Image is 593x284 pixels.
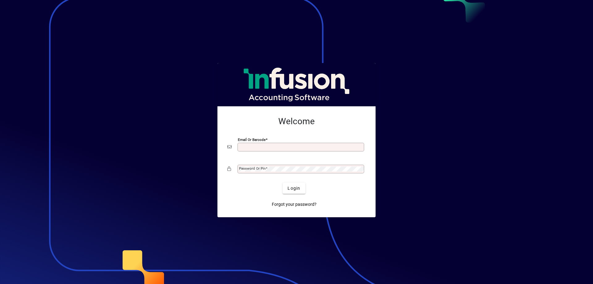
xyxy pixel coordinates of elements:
[288,185,300,192] span: Login
[272,201,317,208] span: Forgot your password?
[283,183,305,194] button: Login
[269,199,319,210] a: Forgot your password?
[238,138,266,142] mat-label: Email or Barcode
[239,166,266,171] mat-label: Password or Pin
[227,116,366,127] h2: Welcome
